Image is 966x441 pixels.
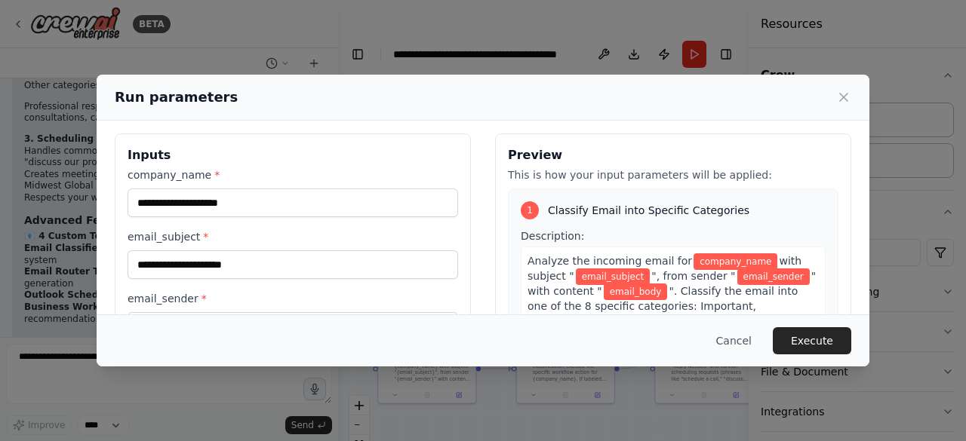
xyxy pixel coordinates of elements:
[128,229,458,244] label: email_subject
[521,230,584,242] span: Description:
[737,268,810,285] span: Variable: email_sender
[773,327,851,354] button: Execute
[576,268,651,285] span: Variable: email_subject
[694,253,777,270] span: Variable: company_name
[651,270,735,282] span: ", from sender "
[128,291,458,306] label: email_sender
[704,327,764,354] button: Cancel
[521,201,539,219] div: 1
[115,87,238,108] h2: Run parameters
[128,167,458,182] label: company_name
[548,203,749,218] span: Classify Email into Specific Categories
[508,167,838,182] p: This is how your input parameters will be applied:
[604,283,668,300] span: Variable: email_body
[128,146,458,164] h3: Inputs
[528,255,692,267] span: Analyze the incoming email for
[508,146,838,164] h3: Preview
